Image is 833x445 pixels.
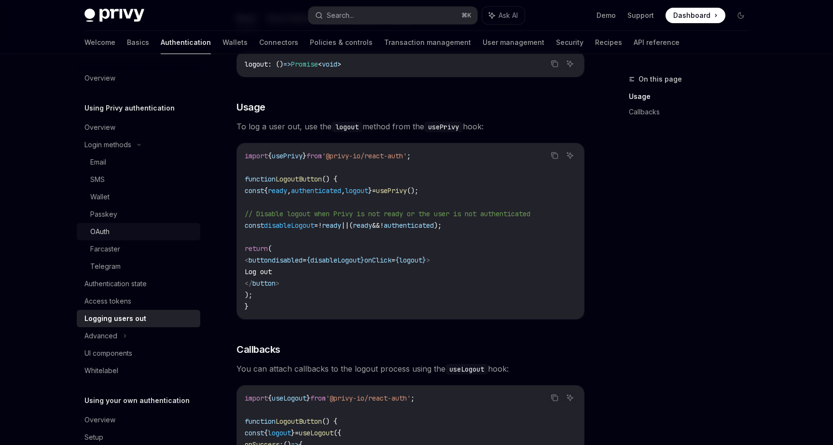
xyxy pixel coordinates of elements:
span: ready [322,221,341,230]
a: Overview [77,119,200,136]
span: const [245,186,264,195]
a: SMS [77,171,200,188]
span: useLogout [299,429,333,437]
a: Connectors [259,31,298,54]
a: Policies & controls [310,31,373,54]
span: Promise [291,60,318,69]
a: Recipes [595,31,622,54]
button: Ask AI [482,7,525,24]
span: button [249,256,272,264]
a: Whitelabel [77,362,200,379]
span: disabled [272,256,303,264]
span: = [391,256,395,264]
span: ! [380,221,384,230]
span: usePrivy [272,152,303,160]
span: > [276,279,279,288]
span: || [341,221,349,230]
div: Authentication state [84,278,147,290]
img: dark logo [84,9,144,22]
button: Search...⌘K [308,7,477,24]
span: ! [318,221,322,230]
span: disableLogout [264,221,314,230]
span: void [322,60,337,69]
span: } [361,256,364,264]
button: Copy the contents from the code block [548,149,561,162]
span: return [245,244,268,253]
div: Telegram [90,261,121,272]
span: </ [245,279,252,288]
span: On this page [639,73,682,85]
div: Overview [84,72,115,84]
div: UI components [84,348,132,359]
a: Demo [597,11,616,20]
span: ; [411,394,415,403]
span: usePrivy [376,186,407,195]
span: = [295,429,299,437]
span: function [245,175,276,183]
a: Usage [629,89,756,104]
div: Search... [327,10,354,21]
a: Callbacks [629,104,756,120]
a: Logging users out [77,310,200,327]
span: ( [268,244,272,253]
a: Access tokens [77,292,200,310]
button: Toggle dark mode [733,8,749,23]
code: logout [332,122,362,132]
span: '@privy-io/react-auth' [326,394,411,403]
button: Ask AI [564,149,576,162]
span: ready [353,221,372,230]
a: Overview [77,70,200,87]
code: useLogout [445,364,488,375]
span: : () [268,60,283,69]
span: { [306,256,310,264]
span: authenticated [291,186,341,195]
code: usePrivy [424,122,463,132]
span: = [303,256,306,264]
h5: Using Privy authentication [84,102,175,114]
div: Passkey [90,209,117,220]
span: { [268,394,272,403]
a: Passkey [77,206,200,223]
a: Email [77,153,200,171]
a: Overview [77,411,200,429]
span: // Disable logout when Privy is not ready or the user is not authenticated [245,209,530,218]
span: < [318,60,322,69]
h5: Using your own authentication [84,395,190,406]
button: Ask AI [564,391,576,404]
span: useLogout [272,394,306,403]
span: ); [245,291,252,299]
span: { [395,256,399,264]
div: Overview [84,414,115,426]
span: ⌘ K [461,12,472,19]
a: UI components [77,345,200,362]
span: const [245,429,264,437]
div: Logging users out [84,313,146,324]
span: Callbacks [236,343,280,356]
a: Support [627,11,654,20]
span: authenticated [384,221,434,230]
span: ({ [333,429,341,437]
span: To log a user out, use the method from the hook: [236,120,584,133]
a: Basics [127,31,149,54]
div: Login methods [84,139,131,151]
span: } [368,186,372,195]
span: } [306,394,310,403]
span: You can attach callbacks to the logout process using the hook: [236,362,584,375]
span: , [341,186,345,195]
a: Telegram [77,258,200,275]
span: { [268,152,272,160]
span: < [245,256,249,264]
span: = [314,221,318,230]
span: function [245,417,276,426]
span: > [337,60,341,69]
span: { [264,186,268,195]
span: ( [349,221,353,230]
span: import [245,394,268,403]
span: Ask AI [499,11,518,20]
span: && [372,221,380,230]
span: , [287,186,291,195]
button: Ask AI [564,57,576,70]
span: import [245,152,268,160]
div: SMS [90,174,105,185]
div: Wallet [90,191,110,203]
